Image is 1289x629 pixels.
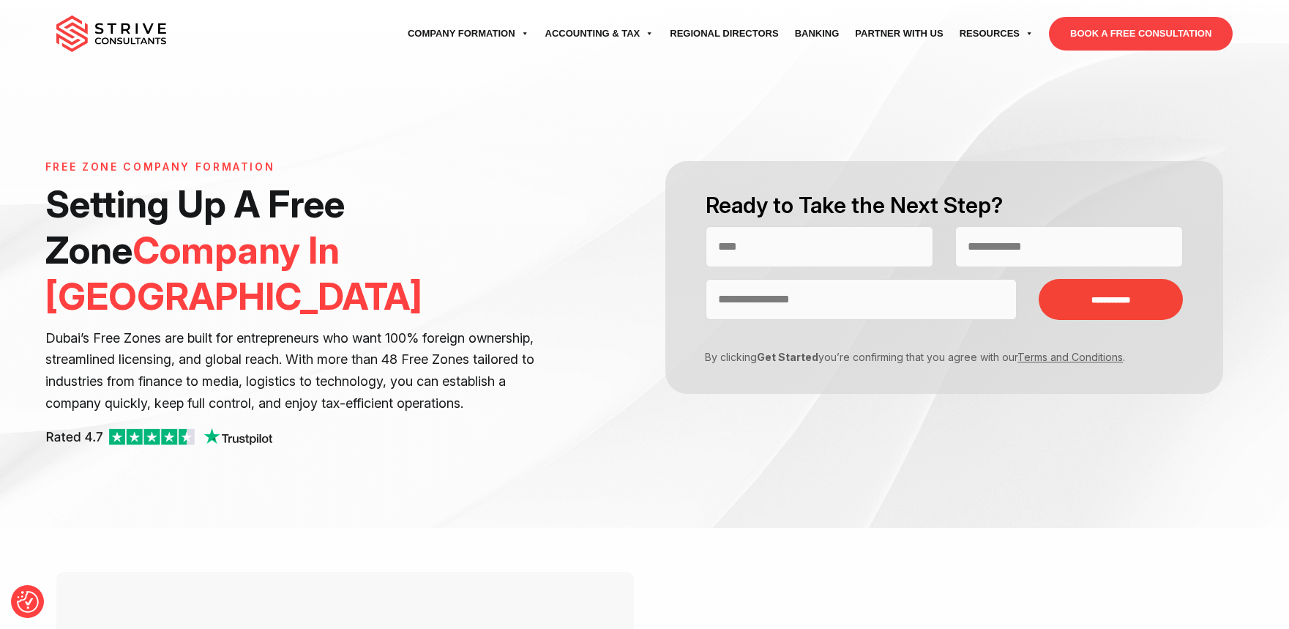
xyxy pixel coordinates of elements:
a: Resources [952,13,1042,54]
h6: Free Zone Company Formation [45,161,561,174]
a: BOOK A FREE CONSULTATION [1049,17,1233,51]
h2: Ready to Take the Next Step? [706,190,1183,220]
a: Banking [787,13,848,54]
img: Revisit consent button [17,591,39,613]
form: Contact form [645,161,1244,394]
p: Dubai’s Free Zones are built for entrepreneurs who want 100% foreign ownership, streamlined licen... [45,327,561,415]
a: Accounting & Tax [537,13,662,54]
span: Company In [GEOGRAPHIC_DATA] [45,228,422,319]
a: Regional Directors [662,13,786,54]
a: Terms and Conditions [1017,351,1123,363]
a: Company Formation [400,13,537,54]
button: Consent Preferences [17,591,39,613]
strong: Get Started [757,351,818,363]
h1: Setting Up A Free Zone [45,181,561,320]
img: main-logo.svg [56,15,166,52]
a: Partner with Us [847,13,951,54]
p: By clicking you’re confirming that you agree with our . [695,349,1172,365]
